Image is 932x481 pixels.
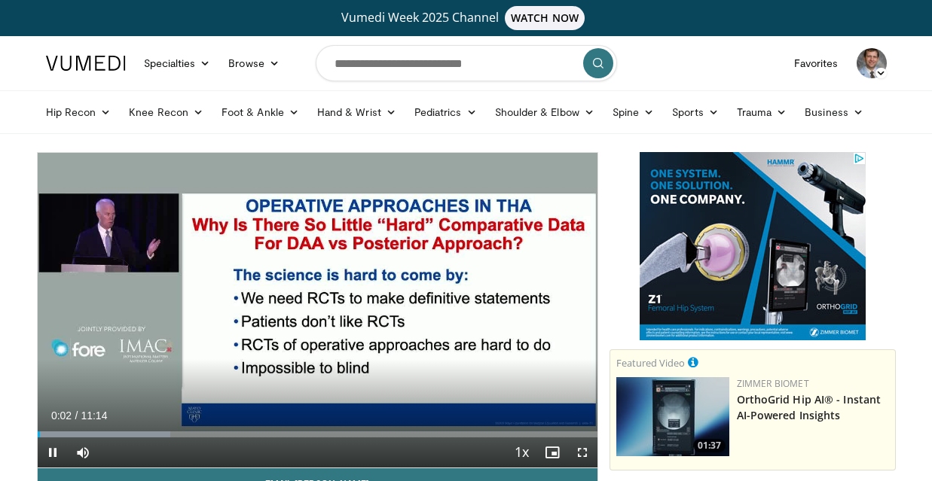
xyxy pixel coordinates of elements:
[38,153,597,468] video-js: Video Player
[212,97,308,127] a: Foot & Ankle
[693,439,726,452] span: 01:37
[46,56,126,71] img: VuMedi Logo
[737,392,882,422] a: OrthoGrid Hip AI® - Instant AI-Powered Insights
[120,97,212,127] a: Knee Recon
[640,152,866,340] iframe: Advertisement
[308,97,405,127] a: Hand & Wrist
[405,97,486,127] a: Pediatrics
[663,97,728,127] a: Sports
[796,97,872,127] a: Business
[75,409,78,422] span: /
[604,97,663,127] a: Spine
[616,377,729,456] a: 01:37
[507,437,537,467] button: Playback Rate
[135,48,220,78] a: Specialties
[505,6,585,30] span: WATCH NOW
[219,48,289,78] a: Browse
[486,97,604,127] a: Shoulder & Elbow
[68,437,98,467] button: Mute
[616,377,729,456] img: 51d03d7b-a4ba-45b7-9f92-2bfbd1feacc3.150x105_q85_crop-smart_upscale.jpg
[616,356,685,370] small: Featured Video
[567,437,597,467] button: Fullscreen
[81,409,107,422] span: 11:14
[537,437,567,467] button: Enable picture-in-picture mode
[38,431,597,437] div: Progress Bar
[51,409,72,422] span: 0:02
[737,377,809,390] a: Zimmer Biomet
[728,97,796,127] a: Trauma
[48,6,885,30] a: Vumedi Week 2025 ChannelWATCH NOW
[857,48,887,78] img: Avatar
[316,45,617,81] input: Search topics, interventions
[38,437,68,467] button: Pause
[37,97,121,127] a: Hip Recon
[785,48,848,78] a: Favorites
